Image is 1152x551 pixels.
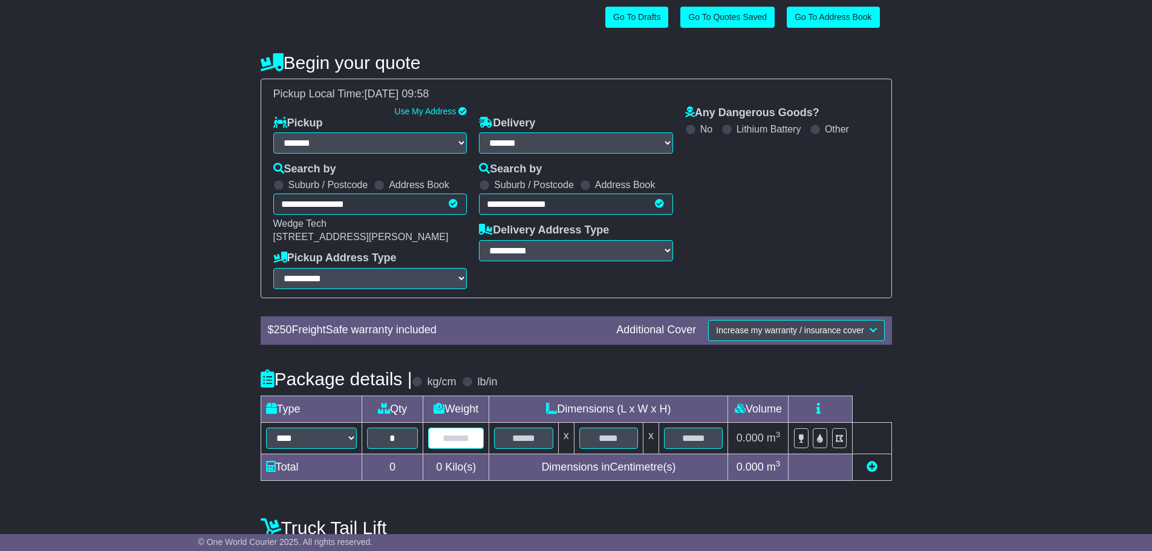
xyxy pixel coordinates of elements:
[825,123,849,135] label: Other
[477,376,497,389] label: lb/in
[262,324,611,337] div: $ FreightSafe warranty included
[685,106,819,120] label: Any Dangerous Goods?
[737,461,764,473] span: 0.000
[700,123,712,135] label: No
[787,7,879,28] a: Go To Address Book
[767,432,781,444] span: m
[494,179,574,191] label: Suburb / Postcode
[273,163,336,176] label: Search by
[605,7,668,28] a: Go To Drafts
[489,454,728,480] td: Dimensions in Centimetre(s)
[273,117,323,130] label: Pickup
[680,7,775,28] a: Go To Quotes Saved
[423,454,489,480] td: Kilo(s)
[716,325,864,335] span: Increase my warranty / insurance cover
[261,369,412,389] h4: Package details |
[867,461,877,473] a: Add new item
[610,324,702,337] div: Additional Cover
[273,252,397,265] label: Pickup Address Type
[776,459,781,468] sup: 3
[427,376,456,389] label: kg/cm
[288,179,368,191] label: Suburb / Postcode
[394,106,456,116] a: Use My Address
[558,422,574,454] td: x
[261,454,362,480] td: Total
[737,432,764,444] span: 0.000
[595,179,656,191] label: Address Book
[436,461,442,473] span: 0
[423,396,489,422] td: Weight
[489,396,728,422] td: Dimensions (L x W x H)
[479,163,542,176] label: Search by
[767,461,781,473] span: m
[267,88,885,101] div: Pickup Local Time:
[273,218,327,229] span: Wedge Tech
[728,396,789,422] td: Volume
[737,123,801,135] label: Lithium Battery
[479,224,609,237] label: Delivery Address Type
[362,396,423,422] td: Qty
[643,422,659,454] td: x
[261,396,362,422] td: Type
[274,324,292,336] span: 250
[708,320,884,341] button: Increase my warranty / insurance cover
[261,518,892,538] h4: Truck Tail Lift
[365,88,429,100] span: [DATE] 09:58
[362,454,423,480] td: 0
[389,179,449,191] label: Address Book
[261,53,892,73] h4: Begin your quote
[273,232,449,242] span: [STREET_ADDRESS][PERSON_NAME]
[479,117,535,130] label: Delivery
[776,430,781,439] sup: 3
[198,537,373,547] span: © One World Courier 2025. All rights reserved.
